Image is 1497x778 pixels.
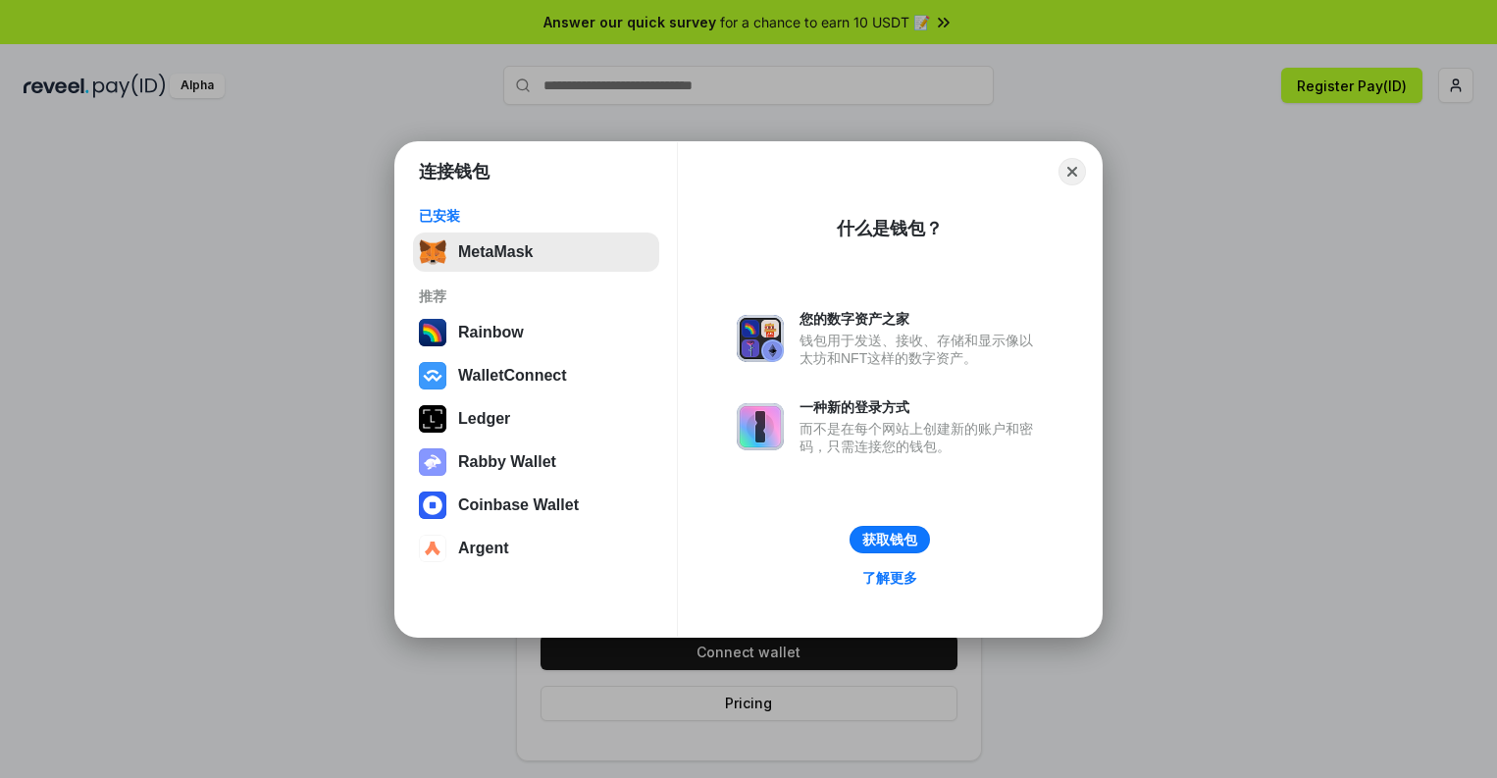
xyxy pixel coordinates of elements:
div: 获取钱包 [862,531,917,548]
div: 您的数字资产之家 [800,310,1043,328]
div: WalletConnect [458,367,567,385]
img: svg+xml,%3Csvg%20width%3D%2228%22%20height%3D%2228%22%20viewBox%3D%220%200%2028%2028%22%20fill%3D... [419,362,446,389]
div: 了解更多 [862,569,917,587]
img: svg+xml,%3Csvg%20fill%3D%22none%22%20height%3D%2233%22%20viewBox%3D%220%200%2035%2033%22%20width%... [419,238,446,266]
div: Coinbase Wallet [458,496,579,514]
img: svg+xml,%3Csvg%20xmlns%3D%22http%3A%2F%2Fwww.w3.org%2F2000%2Fsvg%22%20fill%3D%22none%22%20viewBox... [737,403,784,450]
button: WalletConnect [413,356,659,395]
div: 一种新的登录方式 [800,398,1043,416]
button: MetaMask [413,233,659,272]
div: 钱包用于发送、接收、存储和显示像以太坊和NFT这样的数字资产。 [800,332,1043,367]
div: 已安装 [419,207,653,225]
img: svg+xml,%3Csvg%20xmlns%3D%22http%3A%2F%2Fwww.w3.org%2F2000%2Fsvg%22%20fill%3D%22none%22%20viewBox... [737,315,784,362]
img: svg+xml,%3Csvg%20width%3D%2228%22%20height%3D%2228%22%20viewBox%3D%220%200%2028%2028%22%20fill%3D... [419,535,446,562]
div: MetaMask [458,243,533,261]
button: Ledger [413,399,659,439]
a: 了解更多 [851,565,929,591]
img: svg+xml,%3Csvg%20xmlns%3D%22http%3A%2F%2Fwww.w3.org%2F2000%2Fsvg%22%20width%3D%2228%22%20height%3... [419,405,446,433]
button: Rabby Wallet [413,442,659,482]
button: Coinbase Wallet [413,486,659,525]
button: Argent [413,529,659,568]
button: 获取钱包 [850,526,930,553]
h1: 连接钱包 [419,160,490,183]
img: svg+xml,%3Csvg%20width%3D%2228%22%20height%3D%2228%22%20viewBox%3D%220%200%2028%2028%22%20fill%3D... [419,492,446,519]
div: Ledger [458,410,510,428]
div: 什么是钱包？ [837,217,943,240]
button: Close [1058,158,1086,185]
div: Argent [458,540,509,557]
button: Rainbow [413,313,659,352]
img: svg+xml,%3Csvg%20width%3D%22120%22%20height%3D%22120%22%20viewBox%3D%220%200%20120%20120%22%20fil... [419,319,446,346]
img: svg+xml,%3Csvg%20xmlns%3D%22http%3A%2F%2Fwww.w3.org%2F2000%2Fsvg%22%20fill%3D%22none%22%20viewBox... [419,448,446,476]
div: 而不是在每个网站上创建新的账户和密码，只需连接您的钱包。 [800,420,1043,455]
div: Rainbow [458,324,524,341]
div: Rabby Wallet [458,453,556,471]
div: 推荐 [419,287,653,305]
